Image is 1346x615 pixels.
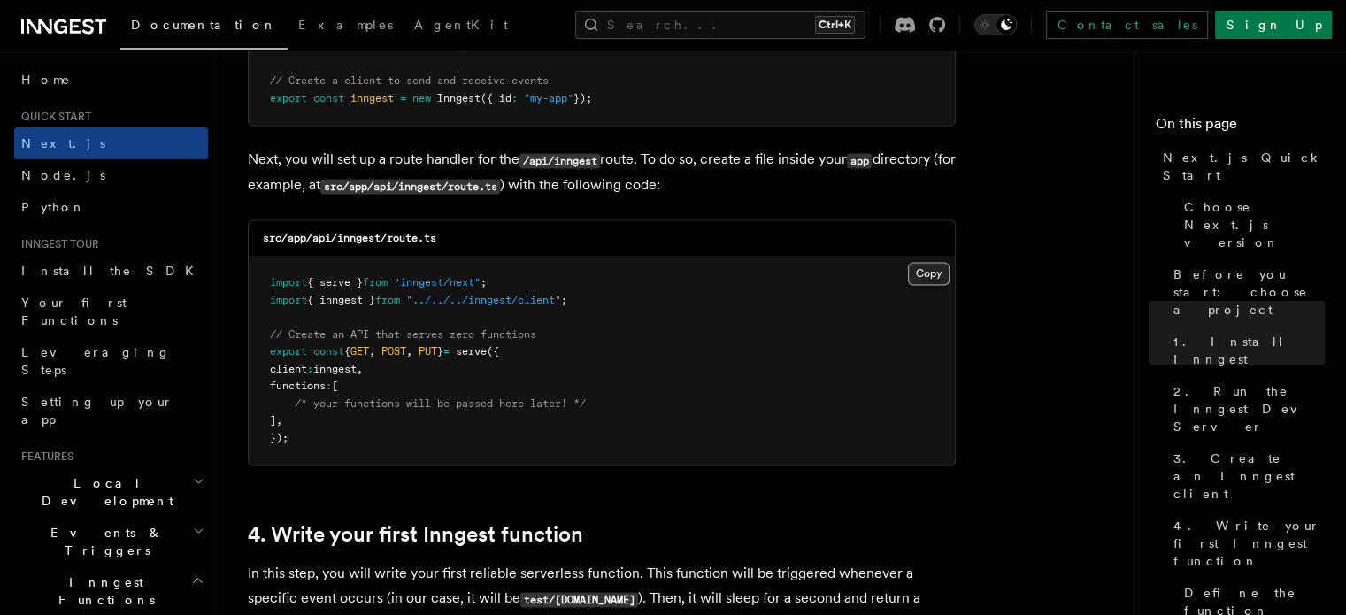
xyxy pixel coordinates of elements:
[14,336,208,386] a: Leveraging Steps
[313,363,357,375] span: inngest
[313,345,344,357] span: const
[1177,191,1325,258] a: Choose Next.js version
[487,345,499,357] span: ({
[1173,333,1325,368] span: 1. Install Inngest
[1156,113,1325,142] h4: On this page
[443,345,450,357] span: =
[14,110,91,124] span: Quick start
[14,64,208,96] a: Home
[320,179,500,194] code: src/app/api/inngest/route.ts
[313,92,344,104] span: const
[14,127,208,159] a: Next.js
[1046,11,1208,39] a: Contact sales
[14,255,208,287] a: Install the SDK
[21,71,71,88] span: Home
[14,450,73,464] span: Features
[394,276,481,288] span: "inngest/next"
[307,294,375,306] span: { inngest }
[288,5,404,48] a: Examples
[270,380,326,392] span: functions
[419,345,437,357] span: PUT
[21,395,173,427] span: Setting up your app
[511,92,518,104] span: :
[481,92,511,104] span: ({ id
[270,294,307,306] span: import
[270,432,288,444] span: });
[120,5,288,50] a: Documentation
[332,380,338,392] span: [
[1184,198,1325,251] span: Choose Next.js version
[21,136,105,150] span: Next.js
[524,92,573,104] span: "my-app"
[248,147,956,198] p: Next, you will set up a route handler for the route. To do so, create a file inside your director...
[298,18,393,32] span: Examples
[21,200,86,214] span: Python
[14,573,191,609] span: Inngest Functions
[1166,442,1325,510] a: 3. Create an Inngest client
[1166,510,1325,577] a: 4. Write your first Inngest function
[974,14,1017,35] button: Toggle dark mode
[270,74,549,87] span: // Create a client to send and receive events
[270,363,307,375] span: client
[21,345,171,377] span: Leveraging Steps
[14,237,99,251] span: Inngest tour
[847,153,872,168] code: app
[1173,382,1325,435] span: 2. Run the Inngest Dev Server
[14,517,208,566] button: Events & Triggers
[412,92,431,104] span: new
[295,397,586,410] span: /* your functions will be passed here later! */
[437,345,443,357] span: }
[1173,265,1325,319] span: Before you start: choose a project
[400,92,406,104] span: =
[381,345,406,357] span: POST
[14,191,208,223] a: Python
[350,92,394,104] span: inngest
[21,264,204,278] span: Install the SDK
[375,294,400,306] span: from
[406,294,561,306] span: "../../../inngest/client"
[326,380,332,392] span: :
[456,345,487,357] span: serve
[14,386,208,435] a: Setting up your app
[131,18,277,32] span: Documentation
[276,414,282,427] span: ,
[357,363,363,375] span: ,
[270,414,276,427] span: ]
[270,276,307,288] span: import
[437,92,481,104] span: Inngest
[263,232,436,244] code: src/app/api/inngest/route.ts
[270,328,536,341] span: // Create an API that serves zero functions
[270,92,307,104] span: export
[519,153,600,168] code: /api/inngest
[1166,258,1325,326] a: Before you start: choose a project
[21,168,105,182] span: Node.js
[815,16,855,34] kbd: Ctrl+K
[1163,149,1325,184] span: Next.js Quick Start
[363,276,388,288] span: from
[1166,326,1325,375] a: 1. Install Inngest
[573,92,592,104] span: });
[575,11,865,39] button: Search...Ctrl+K
[1156,142,1325,191] a: Next.js Quick Start
[350,345,369,357] span: GET
[14,287,208,336] a: Your first Functions
[307,276,363,288] span: { serve }
[344,345,350,357] span: {
[414,18,508,32] span: AgentKit
[14,524,193,559] span: Events & Triggers
[14,467,208,517] button: Local Development
[369,345,375,357] span: ,
[270,345,307,357] span: export
[1173,450,1325,503] span: 3. Create an Inngest client
[1215,11,1332,39] a: Sign Up
[1173,517,1325,570] span: 4. Write your first Inngest function
[908,262,950,285] button: Copy
[21,296,127,327] span: Your first Functions
[14,159,208,191] a: Node.js
[1166,375,1325,442] a: 2. Run the Inngest Dev Server
[481,276,487,288] span: ;
[406,345,412,357] span: ,
[14,474,193,510] span: Local Development
[404,5,519,48] a: AgentKit
[307,363,313,375] span: :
